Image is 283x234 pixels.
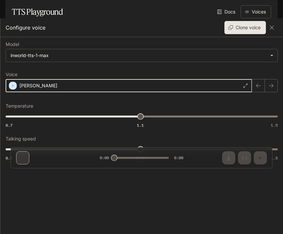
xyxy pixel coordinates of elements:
span: 0.7 [6,122,13,128]
p: Voice [6,72,17,77]
h1: TTS Playground [12,5,63,18]
p: Temperature [6,104,33,108]
p: Configure voice [6,24,45,32]
div: inworld-tts-1-max [6,49,277,62]
button: Voices [241,5,271,18]
p: [PERSON_NAME] [19,82,57,89]
span: 1.0 [137,155,144,161]
div: inworld-tts-1-max [11,52,267,59]
span: 1.5 [271,122,278,128]
a: Docs [216,5,238,18]
button: Clone voice [224,21,266,34]
span: 1.1 [137,122,144,128]
span: 1.5 [271,155,278,161]
p: Talking speed [6,137,36,141]
span: 0.5 [6,155,13,161]
p: Model [6,42,19,47]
